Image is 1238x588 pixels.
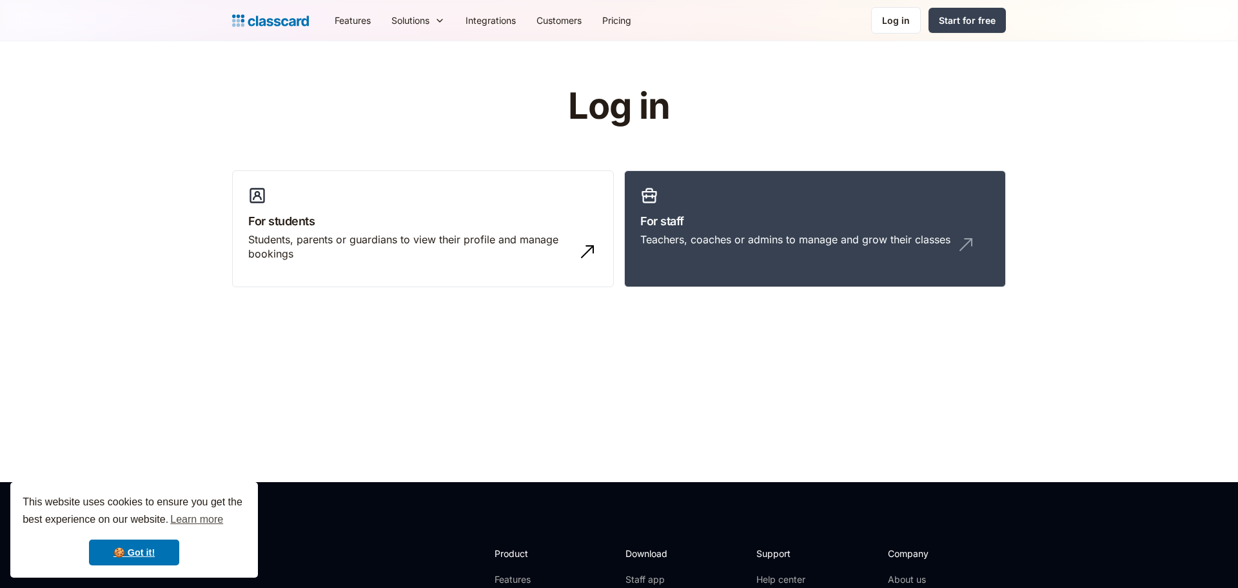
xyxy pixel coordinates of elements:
h2: Download [625,547,678,560]
a: About us [888,573,974,586]
a: dismiss cookie message [89,540,179,565]
div: Solutions [381,6,455,35]
a: Staff app [625,573,678,586]
div: Start for free [939,14,996,27]
h3: For staff [640,212,990,230]
div: cookieconsent [10,482,258,578]
a: Customers [526,6,592,35]
a: Start for free [928,8,1006,33]
a: Features [324,6,381,35]
div: Teachers, coaches or admins to manage and grow their classes [640,232,950,247]
a: learn more about cookies [168,510,225,529]
h2: Company [888,547,974,560]
a: Log in [871,7,921,34]
a: For staffTeachers, coaches or admins to manage and grow their classes [624,170,1006,288]
a: Integrations [455,6,526,35]
div: Solutions [391,14,429,27]
span: This website uses cookies to ensure you get the best experience on our website. [23,494,246,529]
div: Log in [882,14,910,27]
a: Pricing [592,6,642,35]
h2: Support [756,547,809,560]
a: home [232,12,309,30]
h1: Log in [415,86,824,127]
a: For studentsStudents, parents or guardians to view their profile and manage bookings [232,170,614,288]
h3: For students [248,212,598,230]
a: Help center [756,573,809,586]
a: Features [495,573,564,586]
h2: Product [495,547,564,560]
div: Students, parents or guardians to view their profile and manage bookings [248,232,572,261]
